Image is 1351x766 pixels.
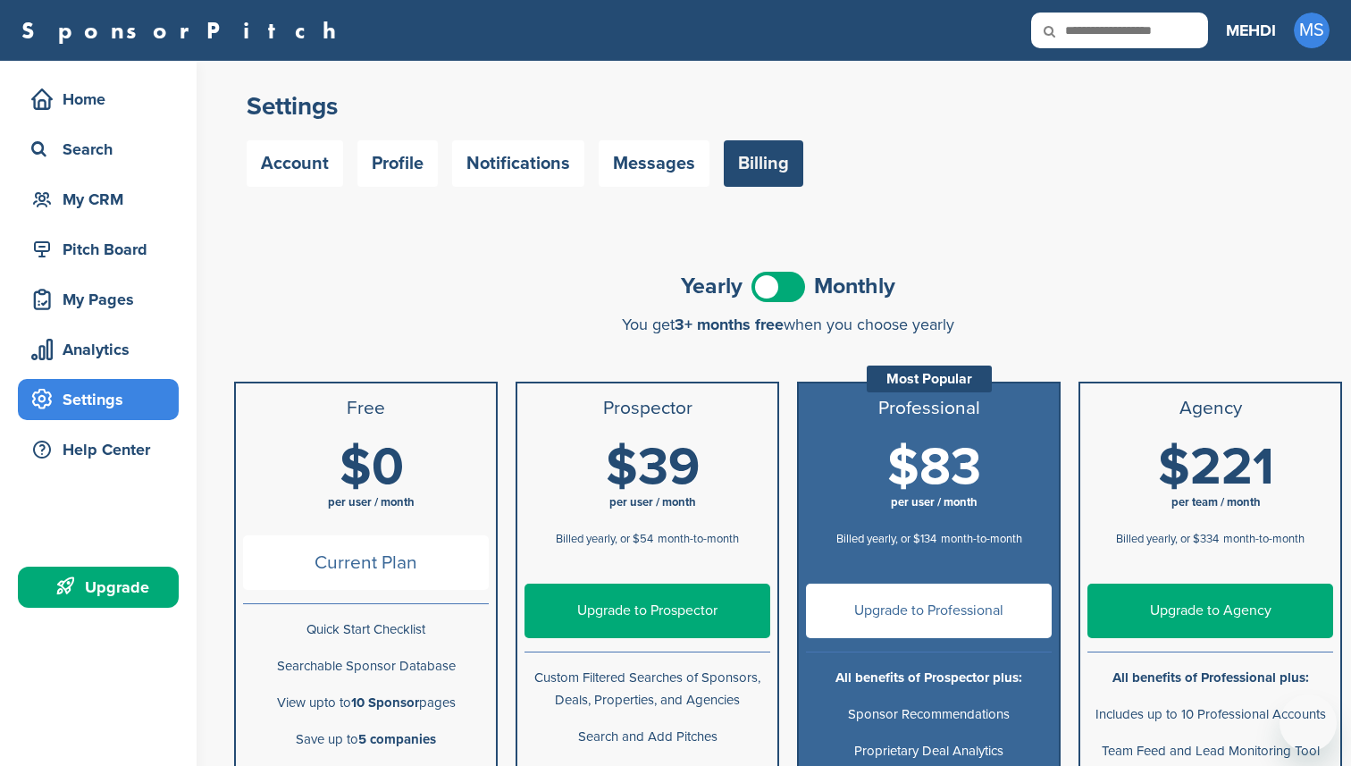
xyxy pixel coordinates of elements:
div: Pitch Board [27,233,179,265]
a: Messages [599,140,709,187]
p: View upto to pages [243,692,489,714]
span: Billed yearly, or $334 [1116,532,1219,546]
h3: Agency [1087,398,1333,419]
div: Upgrade [27,571,179,603]
a: Analytics [18,329,179,370]
p: Search and Add Pitches [524,726,770,748]
a: Search [18,129,179,170]
a: Profile [357,140,438,187]
span: Current Plan [243,535,489,590]
div: My CRM [27,183,179,215]
div: You get when you choose yearly [234,316,1342,333]
p: Includes up to 10 Professional Accounts [1087,703,1333,726]
p: Sponsor Recommendations [806,703,1052,726]
div: Help Center [27,434,179,466]
span: per user / month [609,495,696,509]
a: Upgrade to Prospector [524,584,770,638]
a: Billing [724,140,803,187]
a: Pitch Board [18,229,179,270]
span: $39 [606,436,700,499]
span: month-to-month [1223,532,1305,546]
span: $83 [887,436,981,499]
a: Upgrade to Professional [806,584,1052,638]
p: Save up to [243,728,489,751]
div: Analytics [27,333,179,366]
b: 5 companies [358,731,436,747]
span: MS [1294,13,1330,48]
h3: MEHDI [1226,18,1276,43]
b: All benefits of Professional plus: [1112,669,1309,686]
span: 3+ months free [675,315,784,334]
span: per user / month [328,495,415,509]
div: My Pages [27,283,179,316]
a: Settings [18,379,179,420]
iframe: Bouton de lancement de la fenêtre de messagerie [1280,694,1337,752]
span: month-to-month [658,532,739,546]
span: Billed yearly, or $134 [836,532,936,546]
p: Proprietary Deal Analytics [806,740,1052,762]
span: month-to-month [941,532,1022,546]
a: Home [18,79,179,120]
span: per user / month [891,495,978,509]
div: Most Popular [867,366,992,392]
a: Account [247,140,343,187]
a: MEHDI [1226,11,1276,50]
a: Upgrade [18,567,179,608]
div: Search [27,133,179,165]
h3: Professional [806,398,1052,419]
div: Home [27,83,179,115]
h3: Prospector [524,398,770,419]
span: $221 [1158,436,1274,499]
a: My CRM [18,179,179,220]
div: Settings [27,383,179,416]
b: 10 Sponsor [351,694,419,711]
p: Custom Filtered Searches of Sponsors, Deals, Properties, and Agencies [524,667,770,711]
span: Yearly [681,275,743,298]
span: per team / month [1171,495,1261,509]
a: SponsorPitch [21,19,348,42]
a: My Pages [18,279,179,320]
a: Help Center [18,429,179,470]
p: Team Feed and Lead Monitoring Tool [1087,740,1333,762]
span: $0 [340,436,404,499]
span: Billed yearly, or $54 [556,532,653,546]
h2: Settings [247,90,1330,122]
b: All benefits of Prospector plus: [835,669,1022,686]
p: Quick Start Checklist [243,619,489,641]
p: Searchable Sponsor Database [243,655,489,678]
a: Upgrade to Agency [1087,584,1333,638]
h3: Free [243,398,489,419]
a: Notifications [452,140,584,187]
span: Monthly [814,275,895,298]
